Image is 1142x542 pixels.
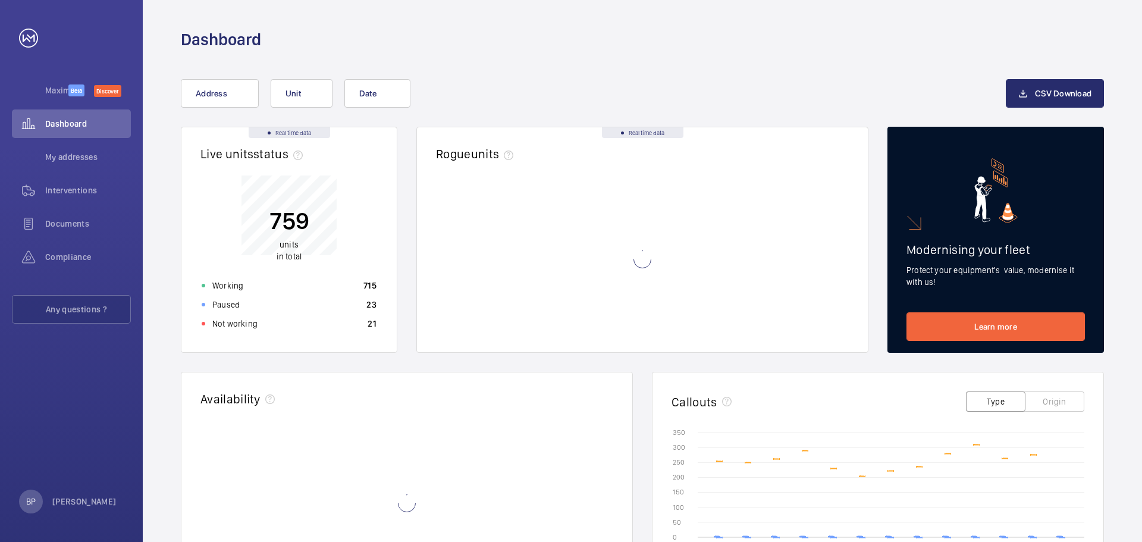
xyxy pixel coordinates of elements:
h2: Modernising your fleet [906,242,1085,257]
p: 759 [269,206,309,236]
h2: Callouts [672,394,717,409]
span: Compliance [45,251,131,263]
span: Maximize [45,84,68,96]
span: Interventions [45,184,131,196]
div: Real time data [249,127,330,138]
h2: Availability [200,391,261,406]
span: Documents [45,218,131,230]
div: Real time data [602,127,683,138]
p: 715 [363,280,377,292]
p: Not working [212,318,258,330]
span: units [280,240,299,249]
span: Beta [68,84,84,96]
span: Any questions ? [46,303,130,315]
a: Learn more [906,312,1085,341]
p: [PERSON_NAME] [52,496,117,507]
text: 250 [673,458,685,466]
span: Unit [285,89,301,98]
p: 21 [368,318,377,330]
h1: Dashboard [181,29,261,51]
text: 200 [673,473,685,481]
p: Protect your equipment's value, modernise it with us! [906,264,1085,288]
h2: Live units [200,146,308,161]
p: Working [212,280,243,292]
text: 150 [673,488,684,496]
p: Paused [212,299,240,311]
span: My addresses [45,151,131,163]
text: 350 [673,428,685,437]
button: CSV Download [1006,79,1104,108]
img: marketing-card.svg [974,158,1018,223]
span: status [253,146,308,161]
span: units [471,146,519,161]
text: 300 [673,443,685,452]
h2: Rogue [436,146,518,161]
span: Discover [94,85,121,97]
button: Origin [1025,391,1084,412]
button: Type [966,391,1025,412]
span: Dashboard [45,118,131,130]
span: Address [196,89,227,98]
span: CSV Download [1035,89,1091,98]
button: Address [181,79,259,108]
text: 0 [673,533,677,541]
p: 23 [366,299,377,311]
button: Date [344,79,410,108]
text: 100 [673,503,684,512]
span: Date [359,89,377,98]
p: in total [269,239,309,262]
button: Unit [271,79,332,108]
text: 50 [673,518,681,527]
p: BP [26,496,36,507]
